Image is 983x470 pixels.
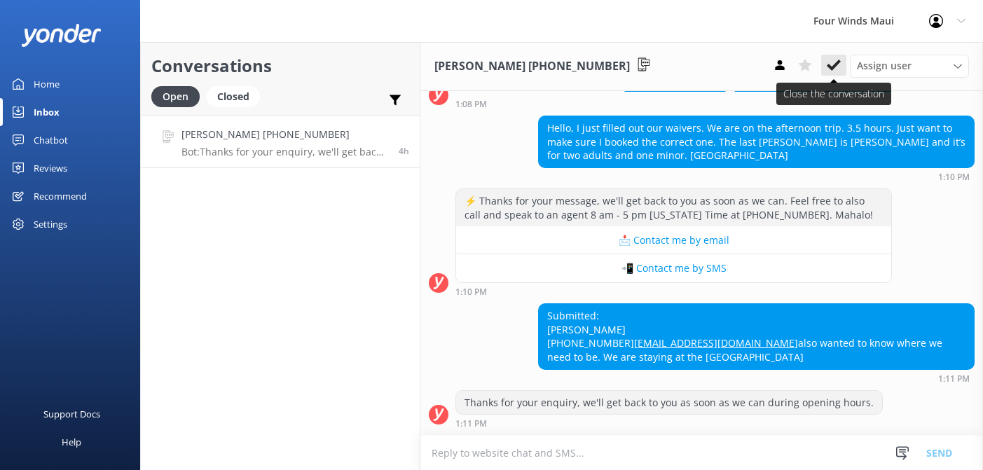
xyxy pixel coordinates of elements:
div: Closed [207,86,260,107]
div: Aug 26 2025 01:08pm (UTC -10:00) Pacific/Honolulu [455,99,892,109]
h4: [PERSON_NAME] [PHONE_NUMBER] [181,127,388,142]
a: [PERSON_NAME] [PHONE_NUMBER]Bot:Thanks for your enquiry, we'll get back to you as soon as we can ... [141,116,420,168]
div: Support Docs [43,400,100,428]
button: 📲 Contact me by SMS [456,254,891,282]
div: Aug 26 2025 01:11pm (UTC -10:00) Pacific/Honolulu [455,418,883,428]
span: Aug 26 2025 01:11pm (UTC -10:00) Pacific/Honolulu [399,145,409,157]
div: Open [151,86,200,107]
a: [EMAIL_ADDRESS][DOMAIN_NAME] [634,336,798,350]
div: Thanks for your enquiry, we'll get back to you as soon as we can during opening hours. [456,391,882,415]
div: Home [34,70,60,98]
a: Closed [207,88,267,104]
div: Aug 26 2025 01:10pm (UTC -10:00) Pacific/Honolulu [538,172,975,181]
div: Chatbot [34,126,68,154]
div: Hello, I just filled out our waivers. We are on the afternoon trip. 3.5 hours. Just want to make ... [539,116,974,167]
span: Assign user [857,58,912,74]
div: Inbox [34,98,60,126]
strong: 1:08 PM [455,100,487,109]
div: Reviews [34,154,67,182]
strong: 1:10 PM [938,173,970,181]
div: ⚡ Thanks for your message, we'll get back to you as soon as we can. Feel free to also call and sp... [456,189,891,226]
div: Aug 26 2025 01:10pm (UTC -10:00) Pacific/Honolulu [455,286,892,296]
a: Open [151,88,207,104]
img: yonder-white-logo.png [21,24,102,47]
strong: 1:10 PM [455,288,487,296]
p: Bot: Thanks for your enquiry, we'll get back to you as soon as we can during opening hours. [181,146,388,158]
div: Recommend [34,182,87,210]
div: Settings [34,210,67,238]
strong: 1:11 PM [455,420,487,428]
button: 📩 Contact me by email [456,226,891,254]
h2: Conversations [151,53,409,79]
div: Aug 26 2025 01:11pm (UTC -10:00) Pacific/Honolulu [538,373,975,383]
div: Help [62,428,81,456]
strong: 1:11 PM [938,375,970,383]
div: Submitted: [PERSON_NAME] [PHONE_NUMBER] also wanted to know where we need to be. We are staying a... [539,304,974,368]
h3: [PERSON_NAME] [PHONE_NUMBER] [434,57,630,76]
div: Assign User [850,55,969,77]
